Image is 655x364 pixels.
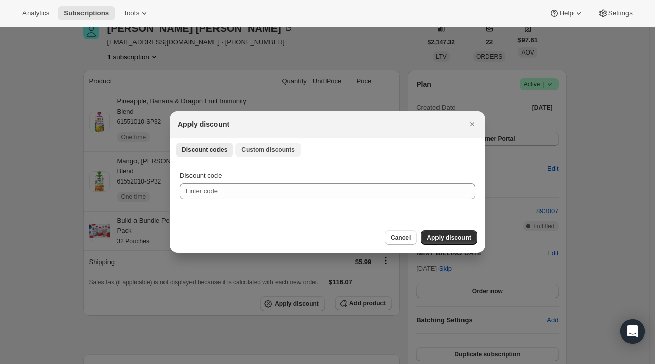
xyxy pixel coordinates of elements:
button: Tools [117,6,155,20]
button: Discount codes [176,143,233,157]
span: Discount code [180,172,222,179]
button: Subscriptions [58,6,115,20]
span: Subscriptions [64,9,109,17]
span: Apply discount [427,233,471,242]
h2: Apply discount [178,119,229,129]
span: Settings [608,9,633,17]
div: Open Intercom Messenger [620,319,645,344]
input: Enter code [180,183,475,199]
span: Help [559,9,573,17]
button: Analytics [16,6,56,20]
span: Cancel [391,233,411,242]
span: Analytics [22,9,49,17]
span: Discount codes [182,146,227,154]
button: Custom discounts [235,143,301,157]
button: Close [465,117,479,132]
span: Custom discounts [241,146,295,154]
div: Discount codes [170,161,485,222]
button: Settings [592,6,639,20]
button: Apply discount [421,230,477,245]
button: Help [543,6,589,20]
button: Cancel [385,230,417,245]
span: Tools [123,9,139,17]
